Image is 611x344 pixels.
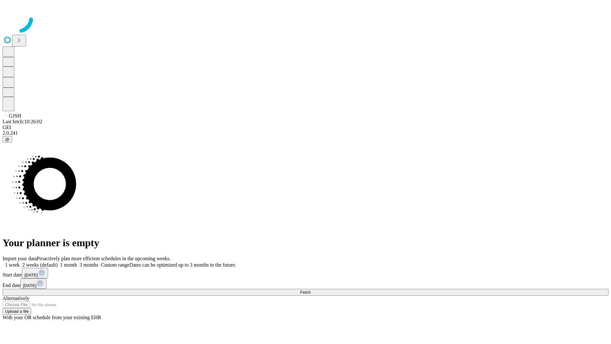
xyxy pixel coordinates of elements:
[3,296,29,301] span: Alternatively
[130,262,236,268] span: Dates can be optimized up to 3 months in the future.
[22,262,58,268] span: 2 weeks (default)
[80,262,98,268] span: 3 months
[3,278,608,289] div: End date
[3,237,608,249] h1: Your planner is empty
[3,289,608,296] button: Fetch
[5,262,20,268] span: 1 week
[37,256,171,261] span: Proactively plan more efficient schedules in the upcoming weeks.
[3,268,608,278] div: Start date
[3,315,101,320] span: With your OR schedule from your existing EHR
[20,278,46,289] button: [DATE]
[3,130,608,136] div: 2.0.241
[22,268,48,278] button: [DATE]
[3,136,12,143] button: @
[25,273,38,277] span: [DATE]
[3,256,37,261] span: Import your data
[60,262,77,268] span: 1 month
[300,290,311,295] span: Fetch
[3,308,31,315] button: Upload a file
[5,137,10,142] span: @
[23,283,36,288] span: [DATE]
[9,113,21,118] span: GJSH
[3,119,42,124] span: Last fetch: 10:26:02
[101,262,129,268] span: Custom range
[3,125,608,130] div: GEI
